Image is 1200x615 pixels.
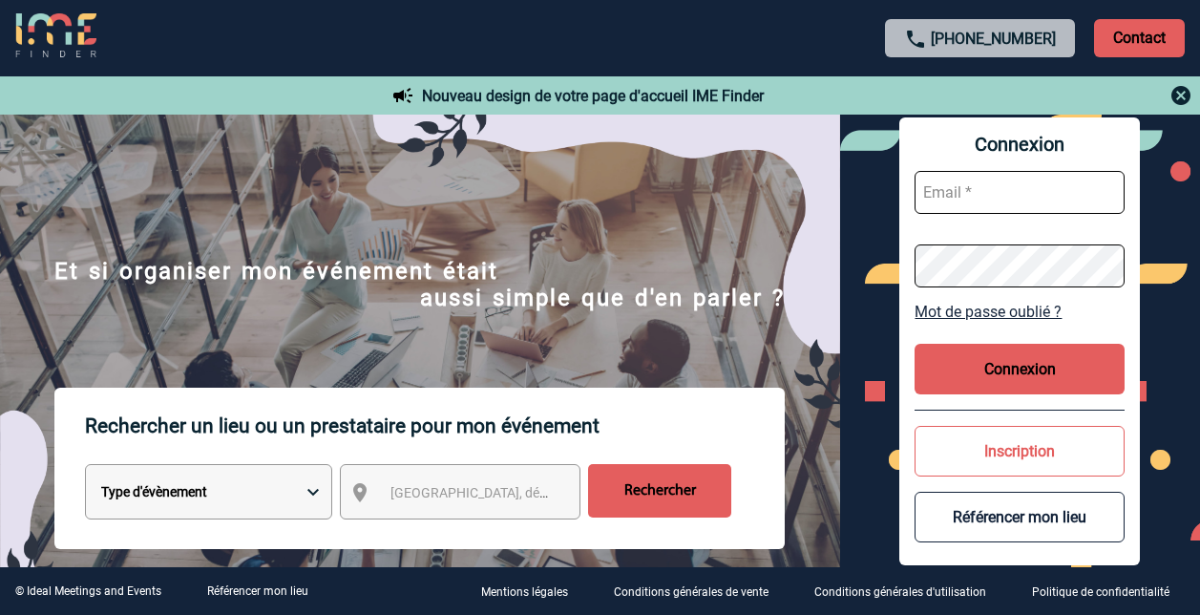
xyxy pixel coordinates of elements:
a: Conditions générales d'utilisation [799,583,1017,601]
a: Référencer mon lieu [207,584,308,598]
span: Connexion [915,133,1125,156]
input: Email * [915,171,1125,214]
p: Rechercher un lieu ou un prestataire pour mon événement [85,388,785,464]
p: Mentions légales [481,586,568,600]
p: Politique de confidentialité [1032,586,1169,600]
input: Rechercher [588,464,731,518]
button: Connexion [915,344,1125,394]
p: Contact [1094,19,1185,57]
button: Inscription [915,426,1125,477]
p: Conditions générales de vente [614,586,768,600]
span: [GEOGRAPHIC_DATA], département, région... [390,485,656,500]
div: © Ideal Meetings and Events [15,584,161,598]
p: Conditions générales d'utilisation [814,586,986,600]
a: [PHONE_NUMBER] [931,30,1056,48]
button: Référencer mon lieu [915,492,1125,542]
img: call-24-px.png [904,28,927,51]
a: Mot de passe oublié ? [915,303,1125,321]
a: Conditions générales de vente [599,583,799,601]
a: Mentions légales [466,583,599,601]
a: Politique de confidentialité [1017,583,1200,601]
